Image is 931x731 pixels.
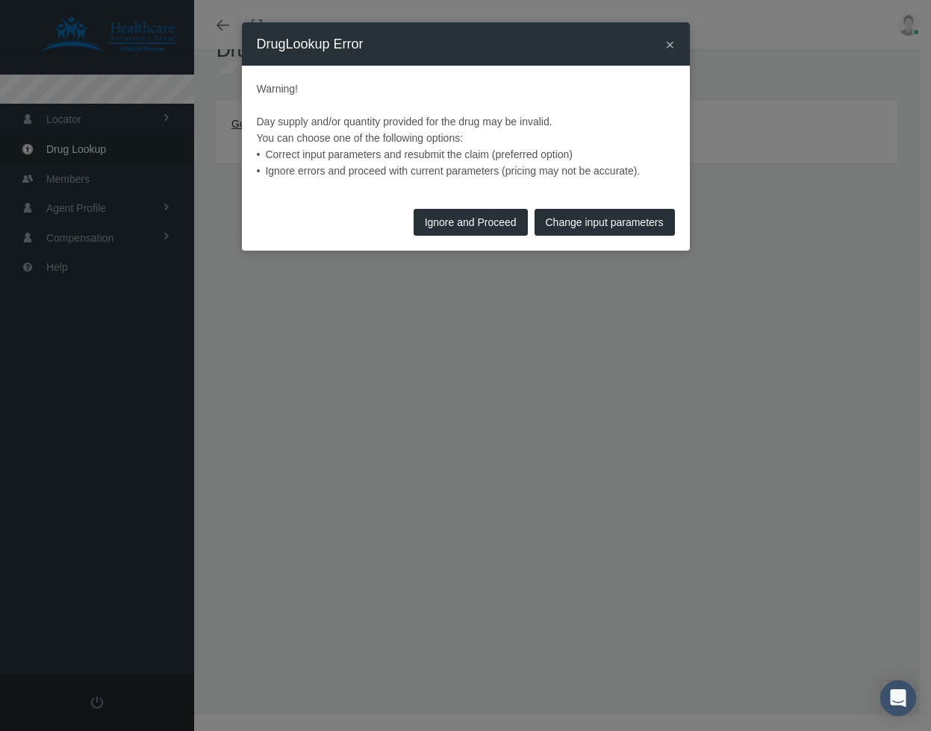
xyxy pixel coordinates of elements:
[535,209,675,236] button: Change input parameters
[257,34,364,54] h4: DrugLookup Error
[665,37,674,52] button: Close
[257,81,675,179] p: Warning! Day supply and/or quantity provided for the drug may be invalid. You can choose one of t...
[880,680,916,716] div: Open Intercom Messenger
[414,209,528,236] button: Ignore and Proceed
[665,36,674,53] span: ×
